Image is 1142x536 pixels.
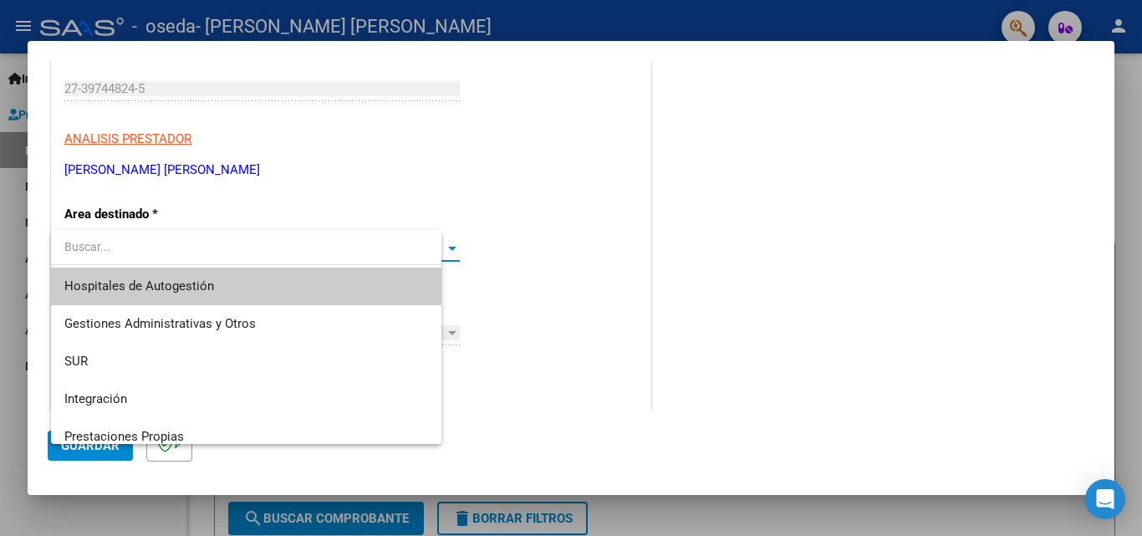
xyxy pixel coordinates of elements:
[1085,479,1125,519] div: Open Intercom Messenger
[51,229,441,264] input: dropdown search
[64,278,214,294] span: Hospitales de Autogestión
[64,354,88,369] span: SUR
[64,391,127,406] span: Integración
[64,429,184,444] span: Prestaciones Propias
[64,316,256,331] span: Gestiones Administrativas y Otros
